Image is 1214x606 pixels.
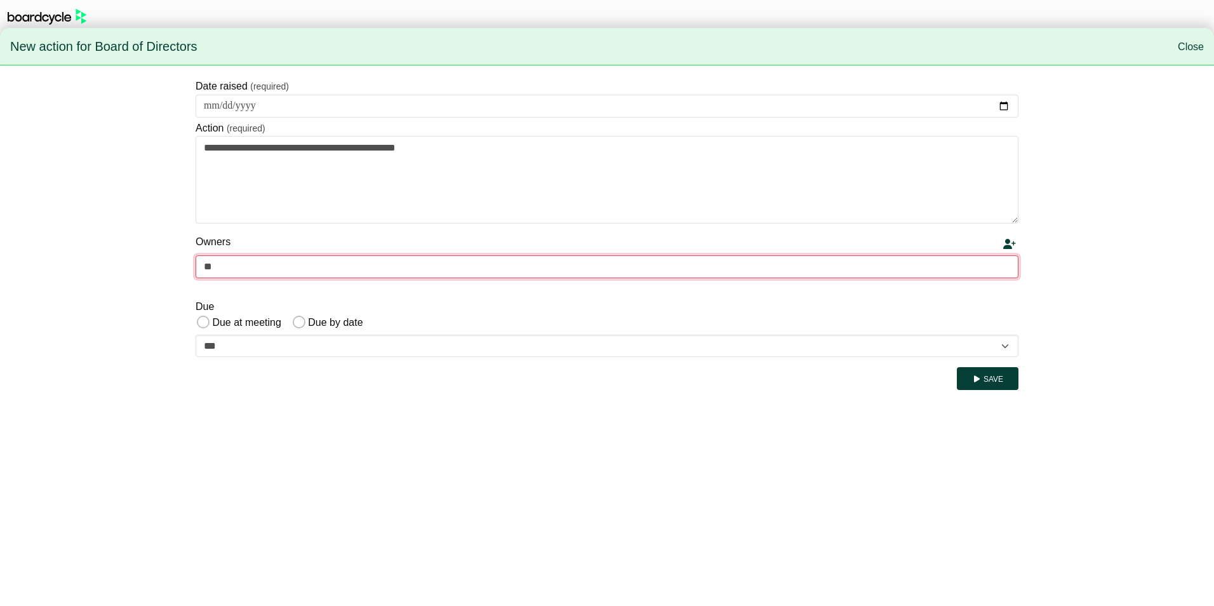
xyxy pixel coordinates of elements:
label: Due [196,299,214,315]
span: New action for Board of Directors [10,34,197,60]
label: Owners [196,234,230,250]
label: Due by date [307,314,363,331]
small: (required) [227,123,265,133]
label: Date raised [196,78,248,95]
label: Due at meeting [211,314,281,331]
div: Add a new person [1003,236,1016,253]
label: Action [196,120,223,137]
a: Close [1178,41,1204,52]
input: Due by date [293,316,305,328]
button: Save [957,367,1018,390]
small: (required) [250,81,289,91]
img: BoardcycleBlackGreen-aaafeed430059cb809a45853b8cf6d952af9d84e6e89e1f1685b34bfd5cb7d64.svg [8,9,86,25]
input: Due at meeting [197,316,210,328]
